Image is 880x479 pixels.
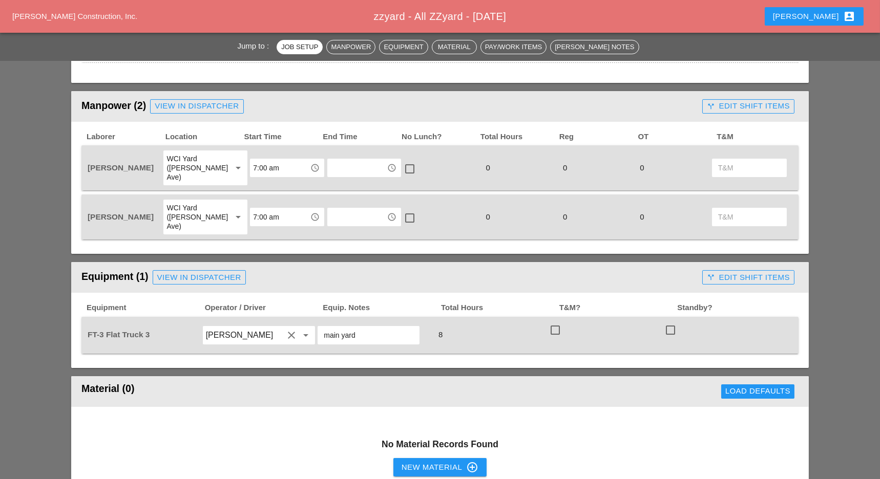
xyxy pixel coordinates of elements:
[387,163,396,172] i: access_time
[402,461,478,473] div: New Material
[243,131,322,143] span: Start Time
[81,381,426,402] div: Material (0)
[81,267,698,288] div: Equipment (1)
[277,40,323,54] button: Job Setup
[636,212,648,221] span: 0
[322,131,401,143] span: End Time
[281,42,318,52] div: Job Setup
[773,10,855,23] div: [PERSON_NAME]
[379,40,428,54] button: Equipment
[331,42,371,52] div: Manpower
[153,270,246,285] a: View in Dispatcher
[718,160,781,176] input: T&M
[326,40,375,54] button: Manpower
[324,327,413,343] input: Equip. Notes
[843,10,855,23] i: account_box
[555,42,634,52] div: [PERSON_NAME] Notes
[300,329,312,341] i: arrow_drop_down
[166,203,223,231] div: WCI Yard ([PERSON_NAME] Ave)
[479,131,558,143] span: Total Hours
[480,40,547,54] button: Pay/Work Items
[88,330,150,339] span: FT-3 Flat Truck 3
[707,272,790,284] div: Edit Shift Items
[285,329,298,341] i: clear
[725,385,790,397] div: Load Defaults
[206,327,284,343] input: Jim Gorman
[166,154,223,182] div: WCI Yard ([PERSON_NAME] Ave)
[150,99,243,114] a: View in Dispatcher
[322,302,440,314] span: Equip. Notes
[558,131,637,143] span: Reg
[155,100,239,112] div: View in Dispatcher
[558,302,677,314] span: T&M?
[81,96,698,117] div: Manpower (2)
[436,42,472,52] div: Material
[12,12,137,20] a: [PERSON_NAME] Construction, Inc.
[237,41,273,50] span: Jump to :
[310,212,320,222] i: access_time
[434,330,447,339] span: 8
[707,273,715,281] i: call_split
[482,163,494,172] span: 0
[310,163,320,172] i: access_time
[232,162,244,174] i: arrow_drop_down
[707,100,790,112] div: Edit Shift Items
[88,212,154,221] span: [PERSON_NAME]
[716,131,794,143] span: T&M
[81,438,799,451] h3: No Material Records Found
[164,131,243,143] span: Location
[637,131,716,143] span: OT
[636,163,648,172] span: 0
[482,212,494,221] span: 0
[707,102,715,111] i: call_split
[86,131,164,143] span: Laborer
[432,40,477,54] button: Material
[86,302,204,314] span: Equipment
[401,131,479,143] span: No Lunch?
[485,42,542,52] div: Pay/Work Items
[374,11,507,22] span: zzyard - All ZZyard - [DATE]
[676,302,794,314] span: Standby?
[232,211,244,223] i: arrow_drop_down
[718,209,781,225] input: T&M
[384,42,423,52] div: Equipment
[702,99,794,114] button: Edit Shift Items
[466,461,478,473] i: control_point
[387,212,396,222] i: access_time
[157,272,241,284] div: View in Dispatcher
[721,384,794,399] button: Load Defaults
[393,458,487,476] button: New Material
[550,40,639,54] button: [PERSON_NAME] Notes
[440,302,558,314] span: Total Hours
[88,163,154,172] span: [PERSON_NAME]
[559,163,571,172] span: 0
[559,212,571,221] span: 0
[765,7,864,26] button: [PERSON_NAME]
[204,302,322,314] span: Operator / Driver
[702,270,794,285] button: Edit Shift Items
